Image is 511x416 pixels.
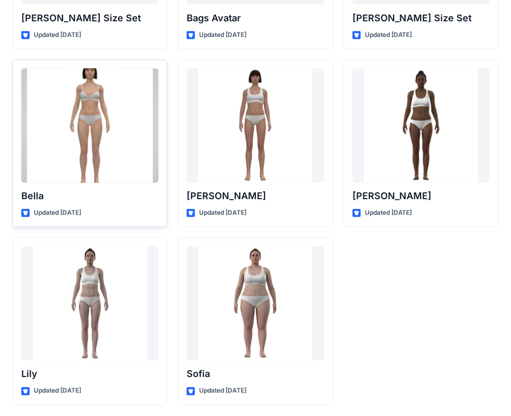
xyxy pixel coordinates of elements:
p: [PERSON_NAME] [352,189,490,204]
p: [PERSON_NAME] Size Set [352,11,490,25]
p: Bella [21,189,159,204]
a: Gabrielle [352,69,490,183]
p: Updated [DATE] [34,386,81,397]
p: Lily [21,367,159,382]
p: Bags Avatar [187,11,324,25]
a: Bella [21,69,159,183]
a: Emma [187,69,324,183]
p: [PERSON_NAME] Size Set [21,11,159,25]
p: Updated [DATE] [199,30,246,41]
p: Sofia [187,367,324,382]
p: Updated [DATE] [365,208,412,219]
a: Lily [21,246,159,361]
p: Updated [DATE] [199,208,246,219]
p: Updated [DATE] [365,30,412,41]
p: Updated [DATE] [34,30,81,41]
p: Updated [DATE] [34,208,81,219]
p: [PERSON_NAME] [187,189,324,204]
a: Sofia [187,246,324,361]
p: Updated [DATE] [199,386,246,397]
